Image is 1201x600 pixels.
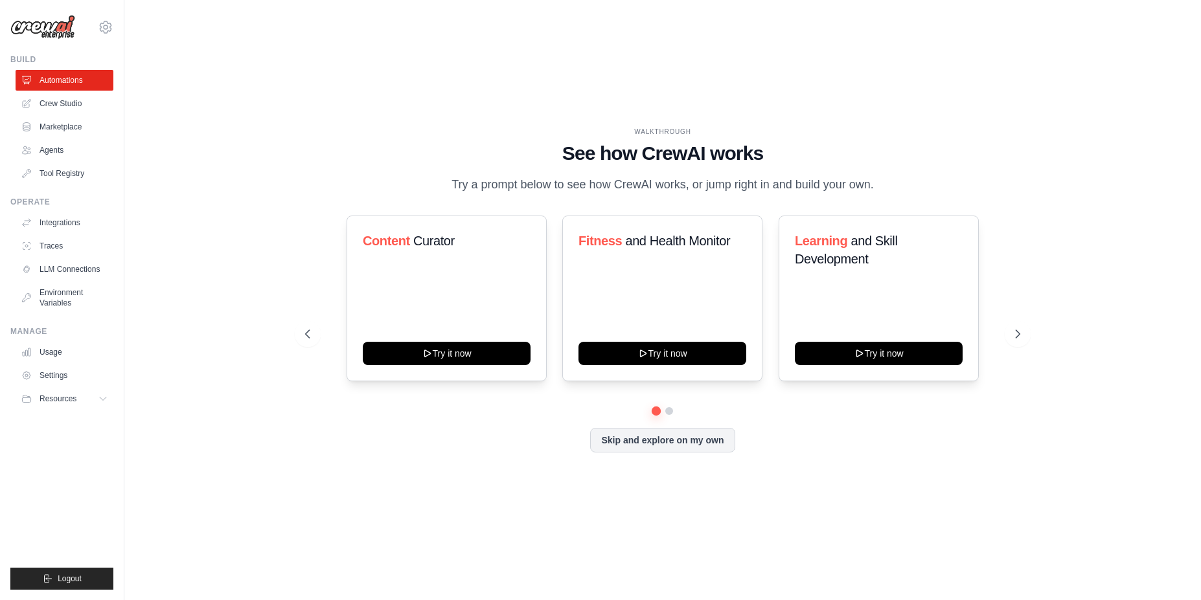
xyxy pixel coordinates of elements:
a: Environment Variables [16,282,113,313]
button: Logout [10,568,113,590]
a: Crew Studio [16,93,113,114]
button: Skip and explore on my own [590,428,735,452]
a: Agents [16,140,113,161]
button: Resources [16,388,113,409]
div: Operate [10,197,113,207]
a: Tool Registry [16,163,113,184]
a: Traces [16,236,113,256]
span: Content [363,234,410,248]
span: Resources [40,394,76,404]
span: and Health Monitor [626,234,731,248]
span: Fitness [578,234,622,248]
a: LLM Connections [16,259,113,280]
span: Curator [413,234,455,248]
a: Settings [16,365,113,386]
button: Try it now [795,342,963,365]
h1: See how CrewAI works [305,142,1020,165]
div: Manage [10,326,113,337]
img: Logo [10,15,75,39]
span: Learning [795,234,847,248]
button: Try it now [578,342,746,365]
button: Try it now [363,342,531,365]
div: WALKTHROUGH [305,127,1020,137]
a: Integrations [16,212,113,233]
a: Usage [16,342,113,362]
a: Marketplace [16,117,113,137]
span: Logout [58,573,82,584]
p: Try a prompt below to see how CrewAI works, or jump right in and build your own. [445,175,880,194]
span: and Skill Development [795,234,897,266]
a: Automations [16,70,113,91]
div: Build [10,54,113,65]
